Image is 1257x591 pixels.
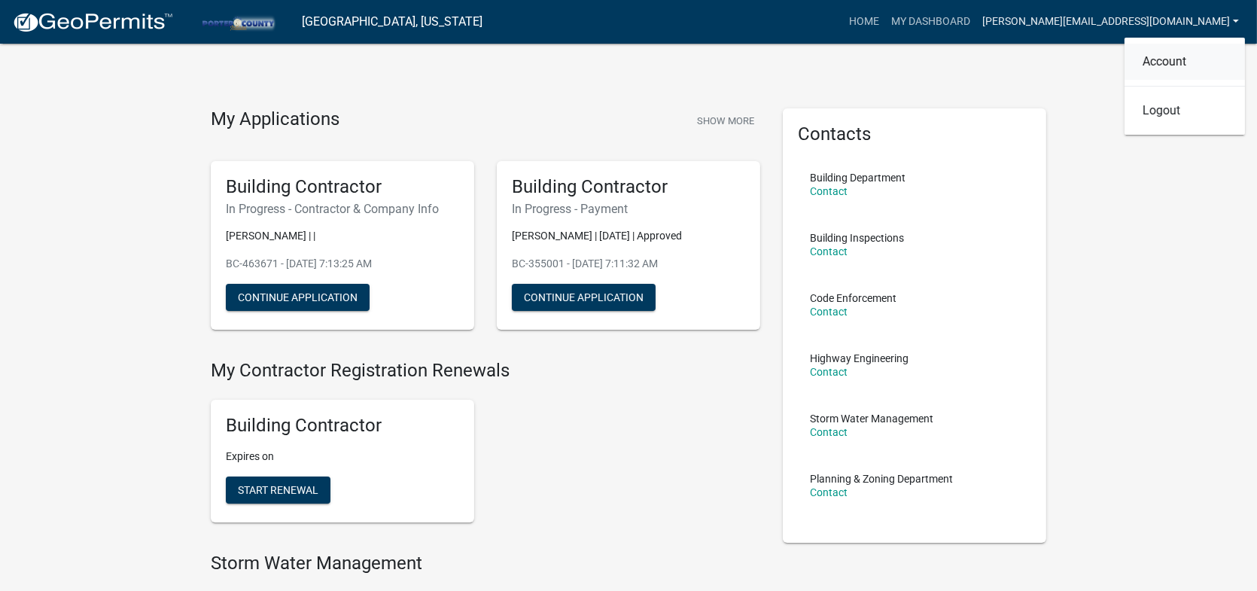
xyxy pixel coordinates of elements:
[810,185,848,197] a: Contact
[976,8,1245,36] a: [PERSON_NAME][EMAIL_ADDRESS][DOMAIN_NAME]
[226,477,330,504] button: Start Renewal
[512,228,745,244] p: [PERSON_NAME] | [DATE] | Approved
[1125,38,1245,135] div: [PERSON_NAME][EMAIL_ADDRESS][DOMAIN_NAME]
[810,353,909,364] p: Highway Engineering
[843,8,885,36] a: Home
[185,11,290,32] img: Porter County, Indiana
[810,486,848,498] a: Contact
[211,553,760,574] h4: Storm Water Management
[885,8,976,36] a: My Dashboard
[302,9,482,35] a: [GEOGRAPHIC_DATA], [US_STATE]
[211,360,760,382] h4: My Contractor Registration Renewals
[211,360,760,535] wm-registration-list-section: My Contractor Registration Renewals
[512,202,745,216] h6: In Progress - Payment
[691,108,760,133] button: Show More
[512,256,745,272] p: BC-355001 - [DATE] 7:11:32 AM
[512,284,656,311] button: Continue Application
[1125,44,1245,80] a: Account
[226,415,459,437] h5: Building Contractor
[810,306,848,318] a: Contact
[810,172,905,183] p: Building Department
[810,233,904,243] p: Building Inspections
[798,123,1031,145] h5: Contacts
[512,176,745,198] h5: Building Contractor
[226,176,459,198] h5: Building Contractor
[810,474,953,484] p: Planning & Zoning Department
[226,228,459,244] p: [PERSON_NAME] | |
[810,293,896,303] p: Code Enforcement
[810,426,848,438] a: Contact
[810,245,848,257] a: Contact
[810,413,933,424] p: Storm Water Management
[226,202,459,216] h6: In Progress - Contractor & Company Info
[226,449,459,465] p: Expires on
[1125,93,1245,129] a: Logout
[238,484,318,496] span: Start Renewal
[226,284,370,311] button: Continue Application
[810,366,848,378] a: Contact
[226,256,459,272] p: BC-463671 - [DATE] 7:13:25 AM
[211,108,339,131] h4: My Applications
